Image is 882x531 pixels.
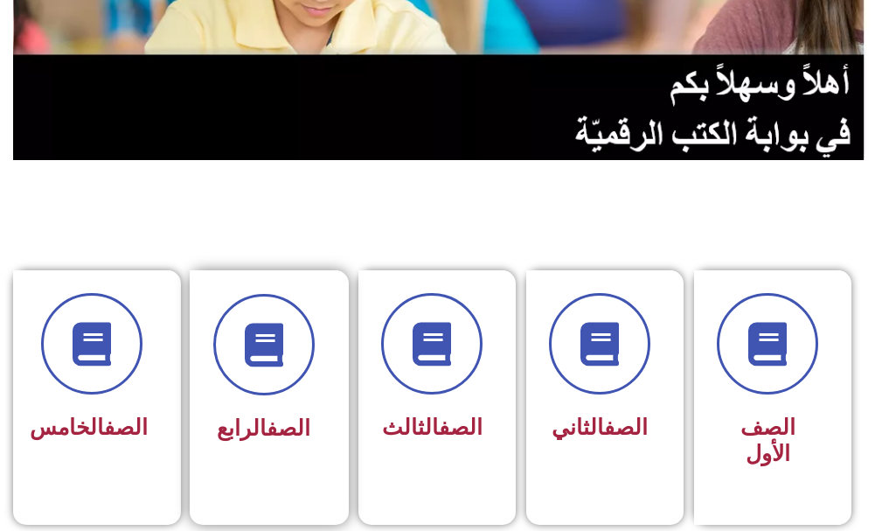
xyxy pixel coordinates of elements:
span: الصف الأول [740,415,795,466]
a: الصف [439,415,483,440]
a: الصف [267,416,310,441]
a: الصف [104,415,148,440]
a: الصف [604,415,648,440]
span: الثالث [382,415,483,440]
span: الرابع [217,416,310,441]
span: الثاني [552,415,648,440]
span: الخامس [30,415,148,440]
